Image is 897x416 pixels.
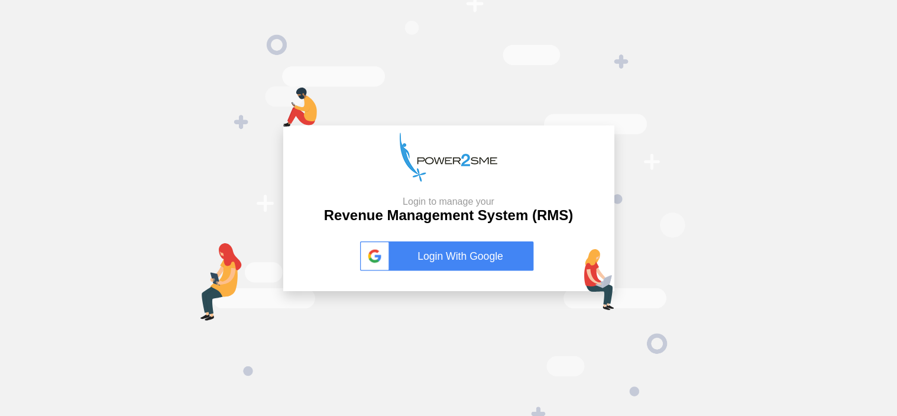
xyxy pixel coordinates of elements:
[324,196,573,207] small: Login to manage your
[324,196,573,224] h2: Revenue Management System (RMS)
[584,249,614,310] img: lap-login.png
[200,243,242,321] img: tab-login.png
[283,88,317,127] img: mob-login.png
[360,241,537,271] a: Login With Google
[357,229,541,283] button: Login With Google
[400,133,497,182] img: p2s_logo.png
